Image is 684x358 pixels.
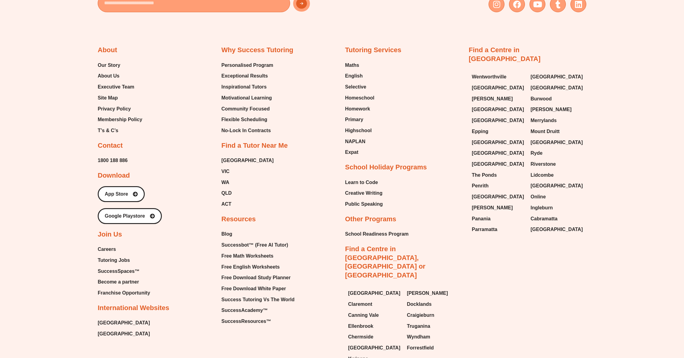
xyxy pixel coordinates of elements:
[221,262,294,272] a: Free English Worksheets
[98,277,150,287] a: Become a partner
[407,300,460,309] a: Docklands
[221,167,274,176] a: VIC
[221,61,273,70] a: Personalised Program
[348,300,401,309] a: Claremont
[221,317,294,326] a: SuccessResources™
[221,284,286,293] span: Free Download White Paper
[531,105,572,114] span: [PERSON_NAME]
[221,189,274,198] a: QLD
[472,160,525,169] a: [GEOGRAPHIC_DATA]
[348,311,401,320] a: Canning Vale
[345,178,383,187] a: Learn to Code
[221,82,273,92] a: Inspirational Tutors
[472,214,490,223] span: Panania
[98,71,119,81] span: About Us
[221,93,272,103] span: Motivational Learning
[98,245,116,254] span: Careers
[472,94,513,103] span: [PERSON_NAME]
[98,186,145,202] a: App Store
[531,149,543,158] span: Ryde
[407,343,434,353] span: Forrestfield
[221,273,291,282] span: Free Download Study Planner
[531,149,584,158] a: Ryde
[221,306,294,315] a: SuccessAcademy™
[472,83,525,92] a: [GEOGRAPHIC_DATA]
[531,116,584,125] a: Merrylands
[221,189,232,198] span: QLD
[579,289,684,358] iframe: Chat Widget
[98,256,130,265] span: Tutoring Jobs
[221,240,288,250] span: Successbot™ (Free AI Tutor)
[98,126,142,135] a: T’s & C’s
[221,93,273,103] a: Motivational Learning
[348,300,372,309] span: Claremont
[221,230,232,239] span: Blog
[345,93,374,103] a: Homeschool
[407,332,460,342] a: Wyndham
[345,82,374,92] a: Selective
[345,126,372,135] span: Highschool
[221,284,294,293] a: Free Download White Paper
[345,61,359,70] span: Maths
[407,322,430,331] span: Truganina
[531,94,584,103] a: Burwood
[348,289,401,298] a: [GEOGRAPHIC_DATA]
[531,83,584,92] a: [GEOGRAPHIC_DATA]
[345,230,409,239] a: School Readiness Program
[345,200,383,209] span: Public Speaking
[221,167,230,176] span: VIC
[348,311,379,320] span: Canning Vale
[345,178,378,187] span: Learn to Code
[98,208,162,224] a: Google Playstore
[345,61,374,70] a: Maths
[407,332,430,342] span: Wyndham
[531,171,584,180] a: Lidcombe
[221,317,271,326] span: SuccessResources™
[221,156,274,165] a: [GEOGRAPHIC_DATA]
[472,225,525,234] a: Parramatta
[221,115,273,124] a: Flexible Scheduling
[472,192,525,201] a: [GEOGRAPHIC_DATA]
[407,289,460,298] a: [PERSON_NAME]
[472,203,513,212] span: [PERSON_NAME]
[531,105,584,114] a: [PERSON_NAME]
[98,126,118,135] span: T’s & C’s
[472,171,497,180] span: The Ponds
[407,289,448,298] span: [PERSON_NAME]
[98,156,128,165] a: 1800 188 886
[98,93,142,103] a: Site Map
[221,240,294,250] a: Successbot™ (Free AI Tutor)
[531,225,583,234] span: [GEOGRAPHIC_DATA]
[98,61,142,70] a: Our Story
[531,116,557,125] span: Merrylands
[345,215,396,224] h2: Other Programs
[472,214,525,223] a: Panania
[221,82,267,92] span: Inspirational Tutors
[472,116,525,125] a: [GEOGRAPHIC_DATA]
[345,148,358,157] span: Expat
[472,149,524,158] span: [GEOGRAPHIC_DATA]
[407,300,432,309] span: Docklands
[221,71,273,81] a: Exceptional Results
[98,82,134,92] span: Executive Team
[98,61,120,70] span: Our Story
[98,267,150,276] a: SuccessSpaces™
[472,181,525,190] a: Penrith
[531,127,560,136] span: Mount Druitt
[221,306,268,315] span: SuccessAcademy™
[98,318,150,327] a: [GEOGRAPHIC_DATA]
[345,137,374,146] a: NAPLAN
[345,104,374,114] a: Homework
[531,72,584,81] a: [GEOGRAPHIC_DATA]
[472,225,497,234] span: Parramatta
[221,295,294,304] span: Success Tutoring Vs The World
[531,203,584,212] a: Ingleburn
[531,138,583,147] span: [GEOGRAPHIC_DATA]
[531,181,584,190] a: [GEOGRAPHIC_DATA]
[348,322,373,331] span: Ellenbrook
